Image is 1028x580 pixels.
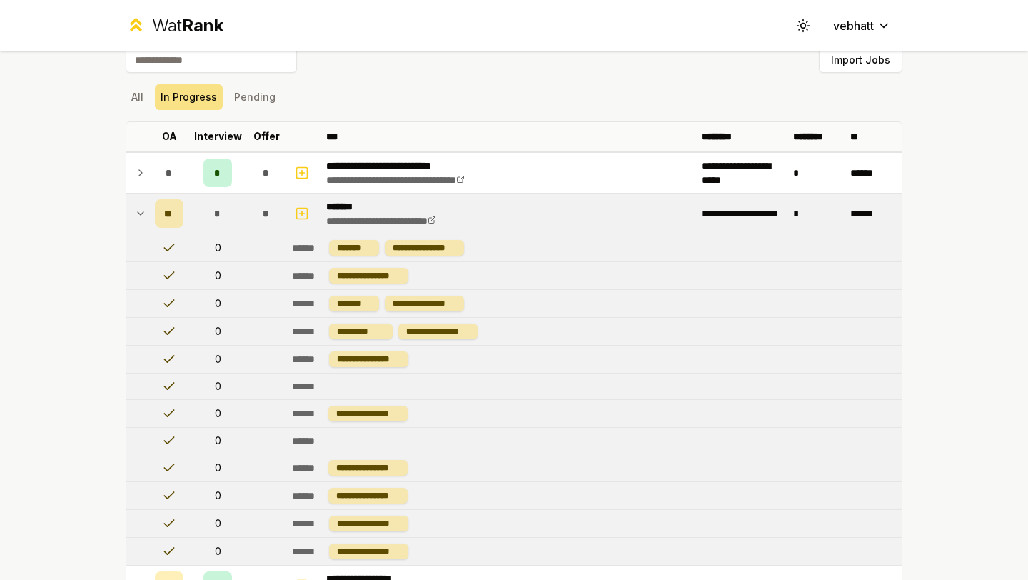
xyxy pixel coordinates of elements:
button: Pending [228,84,281,110]
td: 0 [189,262,246,289]
button: In Progress [155,84,223,110]
button: Import Jobs [819,47,902,73]
td: 0 [189,290,246,317]
td: 0 [189,318,246,345]
a: WatRank [126,14,223,37]
td: 0 [189,510,246,537]
button: All [126,84,149,110]
span: Rank [182,15,223,36]
p: OA [162,129,177,144]
td: 0 [189,400,246,427]
td: 0 [189,482,246,509]
td: 0 [189,428,246,454]
td: 0 [189,538,246,565]
span: vebhatt [833,17,874,34]
td: 0 [189,234,246,261]
td: 0 [189,374,246,399]
td: 0 [189,454,246,481]
p: Offer [253,129,280,144]
button: vebhatt [822,13,902,39]
td: 0 [189,346,246,373]
div: Wat [152,14,223,37]
p: Interview [194,129,242,144]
